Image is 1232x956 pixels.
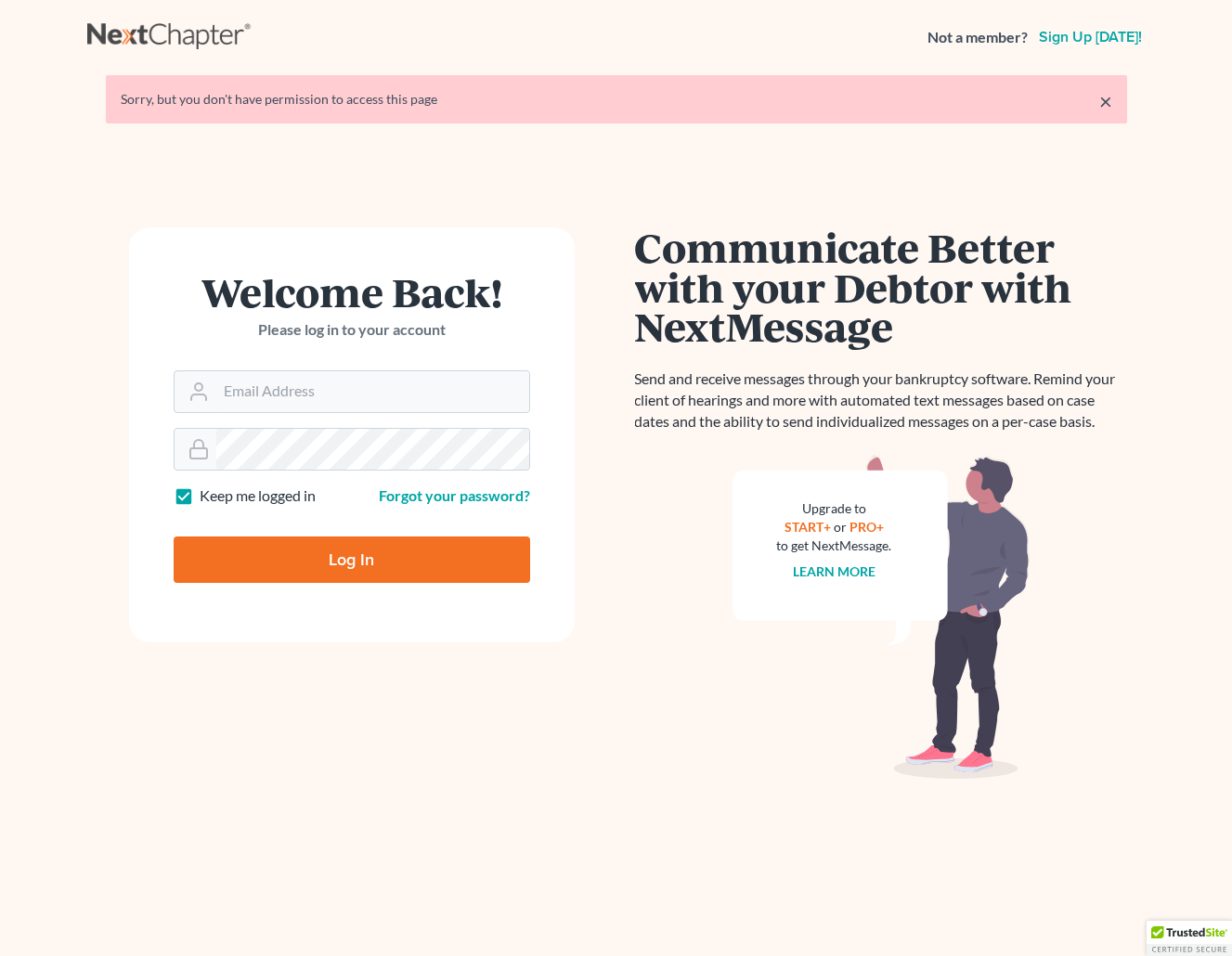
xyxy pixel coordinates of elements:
h1: Welcome Back! [174,272,530,312]
a: Forgot your password? [379,486,530,504]
a: Sign up [DATE]! [1035,30,1146,45]
a: × [1099,90,1112,112]
p: Send and receive messages through your bankruptcy software. Remind your client of hearings and mo... [635,368,1127,433]
input: Email Address [216,371,529,412]
div: Upgrade to [777,499,892,518]
a: START+ [785,519,831,535]
a: Learn more [793,563,875,579]
strong: Not a member? [927,27,1028,48]
p: Please log in to your account [174,319,530,341]
span: or [834,519,847,535]
div: to get NextMessage. [777,536,892,555]
div: Sorry, but you don't have permission to access this page [121,90,1112,109]
img: nextmessage_bg-59042aed3d76b12b5cd301f8e5b87938c9018125f34e5fa2b7a6b67550977c72.svg [733,455,1030,780]
div: TrustedSite Certified [1147,921,1232,956]
a: PRO+ [849,519,884,535]
input: Log In [174,536,530,583]
label: Keep me logged in [200,485,316,507]
h1: Communicate Better with your Debtor with NextMessage [635,227,1127,346]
